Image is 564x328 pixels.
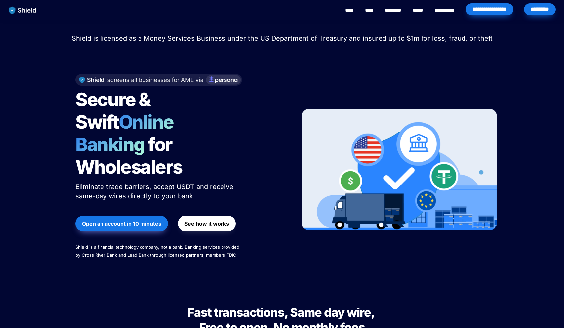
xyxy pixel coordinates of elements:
span: Secure & Swift [75,88,153,133]
button: See how it works [178,216,236,231]
a: Open an account in 10 minutes [75,212,168,235]
span: Shield is a financial technology company, not a bank. Banking services provided by Cross River Ba... [75,244,241,258]
span: Online Banking [75,111,180,156]
span: Eliminate trade barriers, accept USDT and receive same-day wires directly to your bank. [75,183,235,200]
strong: Open an account in 10 minutes [82,220,161,227]
a: See how it works [178,212,236,235]
strong: See how it works [184,220,229,227]
span: Shield is licensed as a Money Services Business under the US Department of Treasury and insured u... [72,34,493,42]
img: website logo [6,3,40,17]
span: for Wholesalers [75,133,182,178]
button: Open an account in 10 minutes [75,216,168,231]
